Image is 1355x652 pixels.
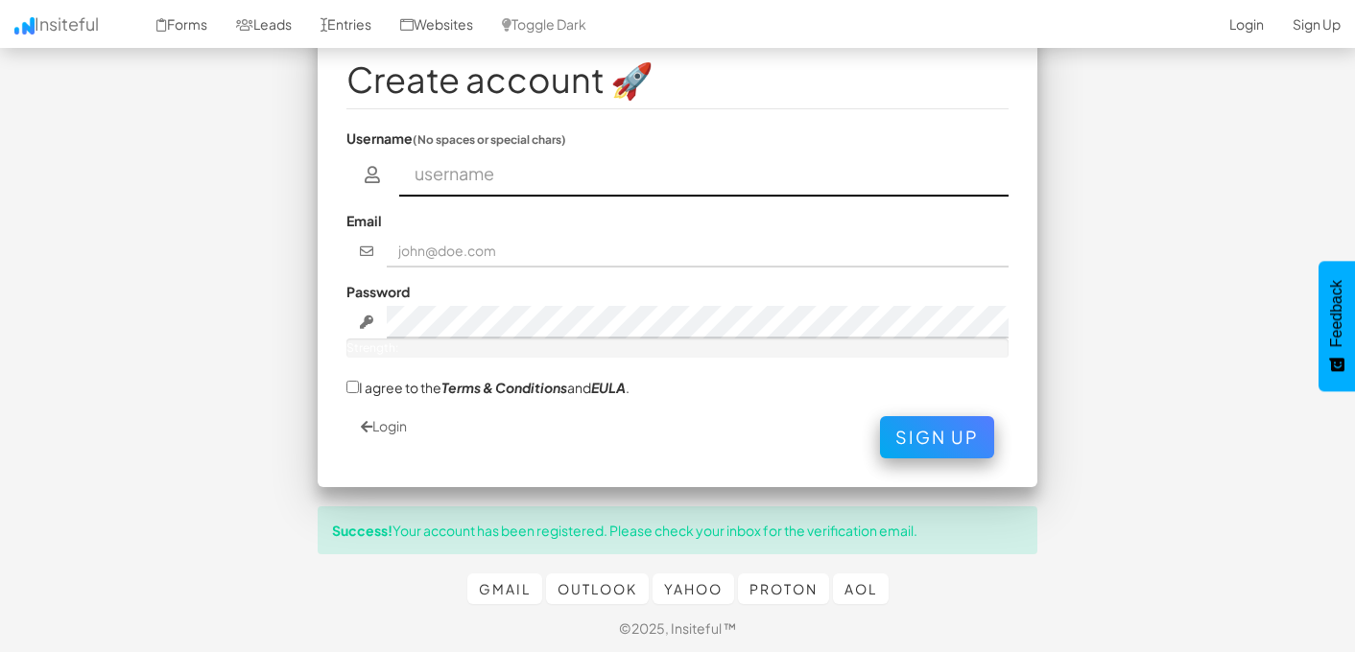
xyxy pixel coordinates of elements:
a: Login [361,417,407,434]
input: john@doe.com [387,235,1010,268]
a: Proton [738,573,829,604]
a: Outlook [546,573,649,604]
button: Sign Up [880,416,994,458]
img: icon.png [14,17,35,35]
label: Password [346,282,410,301]
a: Terms & Conditions [441,379,567,396]
span: Feedback [1328,280,1345,347]
input: I agree to theTerms & ConditionsandEULA. [346,381,359,393]
label: Email [346,211,382,230]
a: AOL [833,573,889,604]
a: Yahoo [653,573,734,604]
h1: Create account 🚀 [346,60,1009,99]
button: Feedback - Show survey [1319,261,1355,391]
label: Username [346,128,566,148]
input: username [399,152,1010,197]
label: I agree to the and . [346,377,630,397]
a: EULA [591,379,626,396]
strong: Success! [332,522,392,539]
small: (No spaces or special chars) [413,132,566,147]
div: Your account has been registered. Please check your inbox for the verification email. [318,506,1037,554]
a: Gmail [467,573,542,604]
